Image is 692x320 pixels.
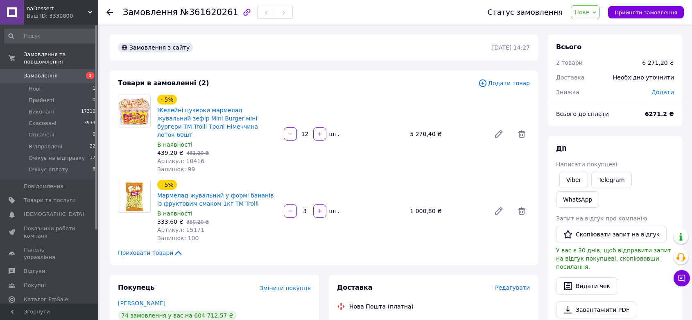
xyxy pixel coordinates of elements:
[24,183,63,190] span: Повідомлення
[84,120,95,127] span: 3933
[24,72,58,79] span: Замовлення
[157,107,258,138] a: Желейні цукерки мармелад жувальний зефір Mini Burger міні бургери ТМ Trolli Тролі Німеччина лоток...
[615,9,677,16] span: Прийняти замовлення
[86,72,94,79] span: 1
[29,143,62,150] span: Відправлені
[24,225,76,240] span: Показники роботи компанії
[491,203,507,219] a: Редагувати
[556,59,583,66] span: 2 товари
[478,79,530,88] span: Додати товар
[118,79,209,87] span: Товари в замовленні (2)
[93,97,95,104] span: 0
[574,9,589,16] span: Нове
[327,130,340,138] div: шт.
[124,180,144,212] img: Мармелад жувальний у формі бананів із фруктовим смаком 1кг ТМ Trolli
[106,8,113,16] div: Повернутися назад
[93,166,95,173] span: 6
[556,215,647,222] span: Запит на відгук про компанію
[29,120,57,127] span: Скасовані
[118,284,155,291] span: Покупець
[327,207,340,215] div: шт.
[556,247,671,270] span: У вас є 30 днів, щоб відправити запит на відгук покупцеві, скопіювавши посилання.
[157,180,177,190] div: - 5%
[556,226,667,243] button: Скопіювати запит на відгук
[157,227,204,233] span: Артикул: 15171
[118,97,150,125] img: Желейні цукерки мармелад жувальний зефір Mini Burger міні бургери ТМ Trolli Тролі Німеччина лоток...
[513,203,530,219] span: Видалити
[260,285,311,291] span: Змінити покупця
[29,85,41,93] span: Нові
[674,270,690,286] button: Чат з покупцем
[495,284,530,291] span: Редагувати
[29,166,68,173] span: Очікує оплату
[24,246,76,261] span: Панель управління
[81,108,95,116] span: 17310
[157,141,192,148] span: В наявності
[24,197,76,204] span: Товари та послуги
[608,6,684,18] button: Прийняти замовлення
[491,126,507,142] a: Редагувати
[556,161,617,168] span: Написати покупцеві
[157,150,183,156] span: 439,20 ₴
[608,68,679,86] div: Необхідно уточнити
[118,249,183,257] span: Приховати товари
[24,296,68,303] span: Каталог ProSale
[186,219,209,225] span: 350,20 ₴
[93,85,95,93] span: 1
[556,191,599,208] a: WhatsApp
[29,108,54,116] span: Виконані
[407,205,487,217] div: 1 000,80 ₴
[492,44,530,51] time: [DATE] 14:27
[27,12,98,20] div: Ваш ID: 3330800
[24,268,45,275] span: Відгуки
[591,172,631,188] a: Telegram
[157,235,199,241] span: Залишок: 100
[513,126,530,142] span: Видалити
[556,277,617,295] button: Видати чек
[556,145,566,152] span: Дії
[407,128,487,140] div: 5 270,40 ₴
[157,158,204,164] span: Артикул: 10416
[93,131,95,138] span: 0
[645,111,674,117] b: 6271.2 ₴
[488,8,563,16] div: Статус замовлення
[24,211,84,218] span: [DEMOGRAPHIC_DATA]
[4,29,96,43] input: Пошук
[559,172,588,188] a: Viber
[24,282,46,289] span: Покупці
[157,95,177,104] div: - 5%
[651,89,674,95] span: Додати
[642,59,674,67] div: 6 271,20 ₴
[556,89,579,95] span: Знижка
[27,5,88,12] span: naDessert
[186,150,209,156] span: 461,20 ₴
[157,218,183,225] span: 333,60 ₴
[157,166,195,172] span: Залишок: 99
[29,97,54,104] span: Прийняті
[556,74,584,81] span: Доставка
[90,143,95,150] span: 22
[157,210,192,217] span: В наявності
[29,154,85,162] span: Очікує на відправку
[180,7,238,17] span: №361620261
[118,300,165,306] a: [PERSON_NAME]
[556,301,636,318] a: Завантажити PDF
[347,302,416,311] div: Нова Пошта (платна)
[556,43,581,51] span: Всього
[123,7,178,17] span: Замовлення
[118,43,193,52] div: Замовлення з сайту
[157,192,274,207] a: Мармелад жувальний у формі бананів із фруктовим смаком 1кг ТМ Trolli
[29,131,54,138] span: Оплачені
[90,154,95,162] span: 17
[337,284,373,291] span: Доставка
[24,51,98,66] span: Замовлення та повідомлення
[556,111,609,117] span: Всього до сплати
